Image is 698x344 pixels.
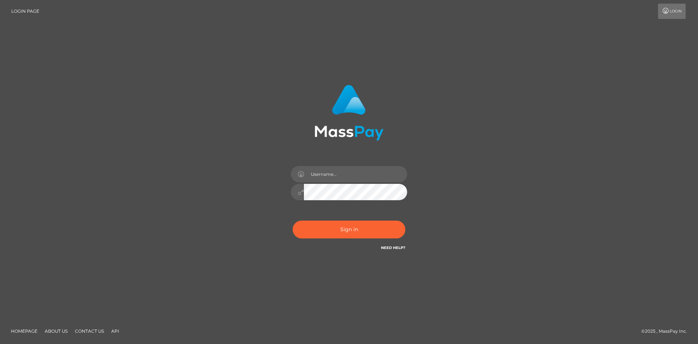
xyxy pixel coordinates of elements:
button: Sign in [293,221,405,238]
a: Login Page [11,4,39,19]
a: Contact Us [72,325,107,337]
a: Need Help? [381,245,405,250]
a: About Us [42,325,71,337]
div: © 2025 , MassPay Inc. [641,327,693,335]
a: API [108,325,122,337]
a: Homepage [8,325,40,337]
input: Username... [304,166,407,182]
a: Login [658,4,686,19]
img: MassPay Login [314,85,384,141]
